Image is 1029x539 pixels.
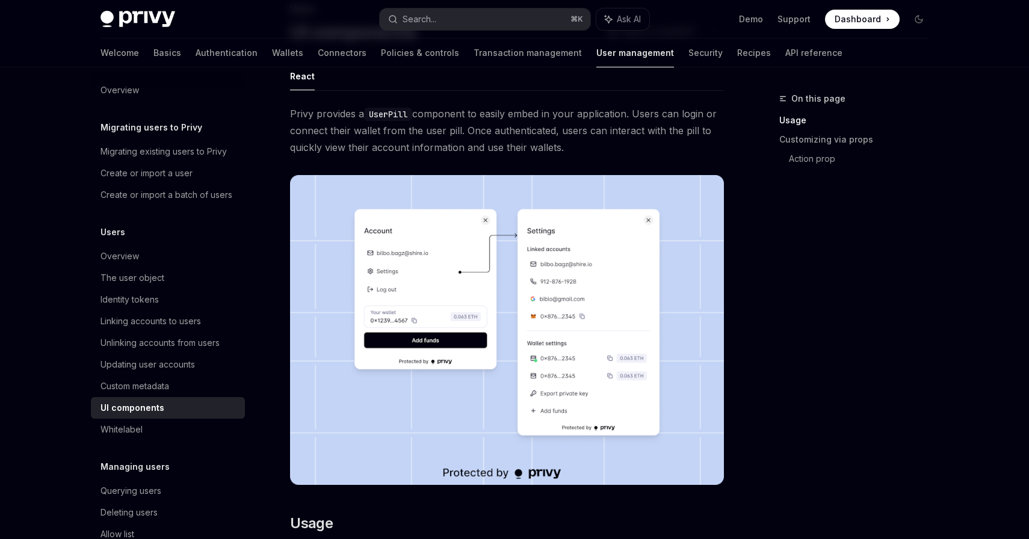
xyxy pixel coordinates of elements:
a: Recipes [737,38,771,67]
div: Search... [403,12,436,26]
a: Identity tokens [91,289,245,310]
button: Ask AI [596,8,649,30]
code: UserPill [364,108,412,121]
button: React [290,62,315,90]
a: Migrating existing users to Privy [91,141,245,162]
span: Privy provides a component to easily embed in your application. Users can login or connect their ... [290,105,724,156]
a: Overview [91,245,245,267]
a: API reference [785,38,842,67]
a: Basics [153,38,181,67]
h5: Managing users [100,460,170,474]
div: Create or import a batch of users [100,188,232,202]
div: Unlinking accounts from users [100,336,220,350]
a: Authentication [196,38,258,67]
a: Deleting users [91,502,245,523]
a: Demo [739,13,763,25]
a: Whitelabel [91,419,245,440]
a: Support [777,13,811,25]
a: Dashboard [825,10,900,29]
a: Custom metadata [91,375,245,397]
div: Updating user accounts [100,357,195,372]
a: Transaction management [474,38,582,67]
div: Custom metadata [100,379,169,393]
a: Policies & controls [381,38,459,67]
a: Security [688,38,723,67]
div: Migrating existing users to Privy [100,144,227,159]
a: Action prop [789,149,938,168]
a: Overview [91,79,245,101]
h5: Migrating users to Privy [100,120,202,135]
span: Dashboard [835,13,881,25]
div: Whitelabel [100,422,143,437]
div: Querying users [100,484,161,498]
div: Overview [100,249,139,263]
a: User management [596,38,674,67]
img: dark logo [100,11,175,28]
h5: Users [100,225,125,239]
div: Overview [100,83,139,97]
a: Linking accounts to users [91,310,245,332]
div: The user object [100,271,164,285]
a: Updating user accounts [91,354,245,375]
a: Customizing via props [779,130,938,149]
a: Connectors [318,38,366,67]
button: Toggle dark mode [909,10,929,29]
a: Create or import a user [91,162,245,184]
button: Search...⌘K [380,8,590,30]
span: On this page [791,91,845,106]
div: Create or import a user [100,166,193,180]
a: Querying users [91,480,245,502]
span: Ask AI [617,13,641,25]
a: Wallets [272,38,303,67]
a: Usage [779,111,938,130]
span: Usage [290,514,333,533]
div: Identity tokens [100,292,159,307]
div: Deleting users [100,505,158,520]
a: Unlinking accounts from users [91,332,245,354]
div: Linking accounts to users [100,314,201,328]
div: UI components [100,401,164,415]
a: The user object [91,267,245,289]
img: images/Userpill2.png [290,175,724,485]
a: UI components [91,397,245,419]
span: ⌘ K [570,14,583,24]
a: Create or import a batch of users [91,184,245,206]
a: Welcome [100,38,139,67]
